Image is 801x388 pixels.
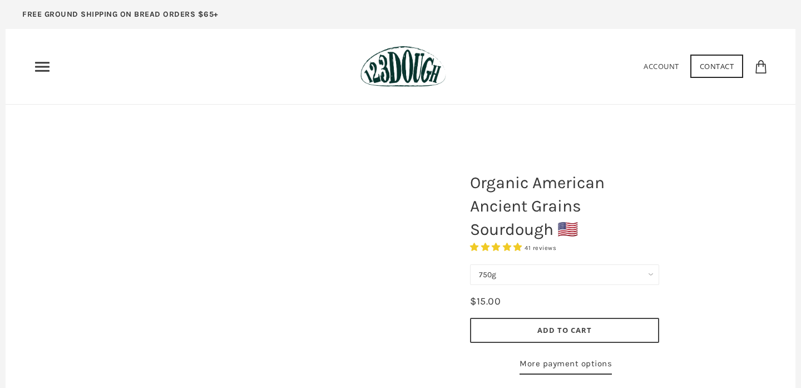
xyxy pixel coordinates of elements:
h1: Organic American Ancient Grains Sourdough 🇺🇸 [462,165,667,247]
span: 41 reviews [525,244,556,252]
a: Contact [690,55,744,78]
p: FREE GROUND SHIPPING ON BREAD ORDERS $65+ [22,8,219,21]
a: Account [644,61,679,71]
span: 4.93 stars [470,242,525,252]
a: More payment options [520,357,612,375]
span: Add to Cart [537,325,592,335]
img: 123Dough Bakery [360,46,446,87]
a: FREE GROUND SHIPPING ON BREAD ORDERS $65+ [6,6,235,29]
nav: Primary [33,58,51,76]
div: $15.00 [470,293,501,310]
button: Add to Cart [470,318,659,343]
